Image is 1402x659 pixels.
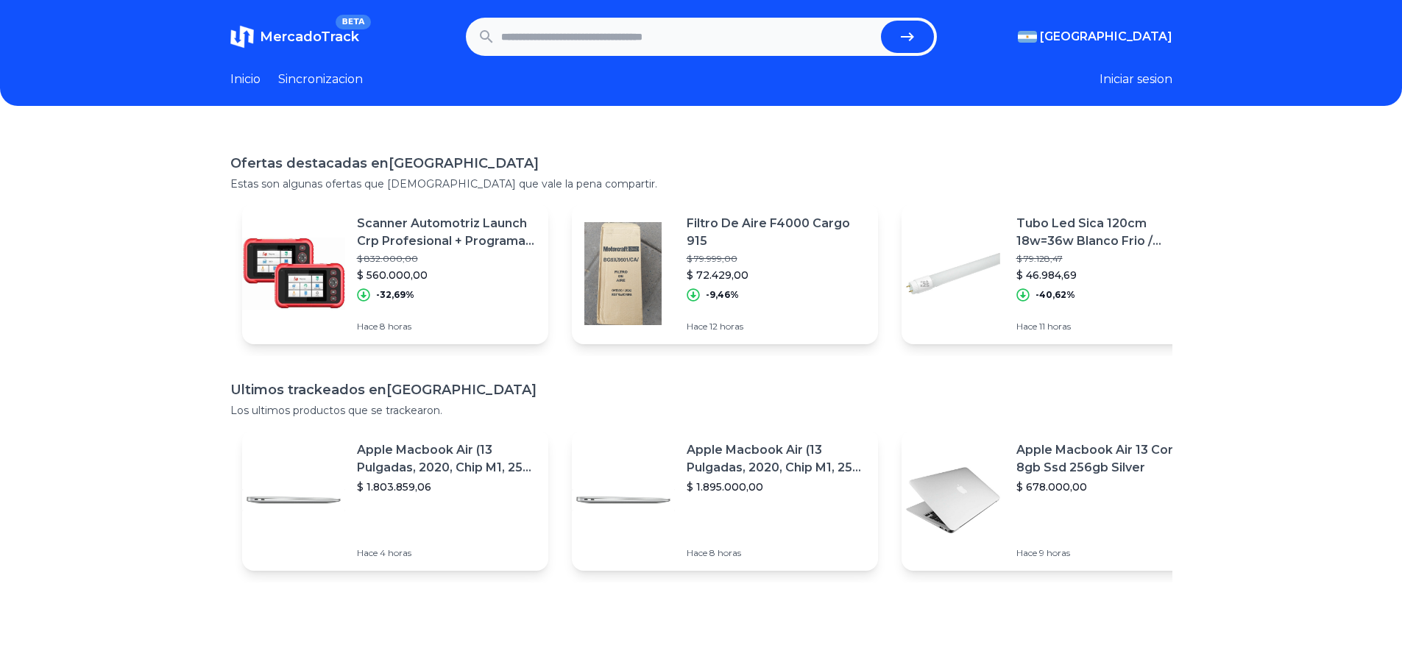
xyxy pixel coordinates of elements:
p: Filtro De Aire F4000 Cargo 915 [687,215,866,250]
p: Hace 8 horas [687,547,866,559]
img: Featured image [572,449,675,552]
span: BETA [336,15,370,29]
p: -32,69% [376,289,414,301]
p: -9,46% [706,289,739,301]
img: MercadoTrack [230,25,254,49]
a: Featured imageApple Macbook Air (13 Pulgadas, 2020, Chip M1, 256 Gb De Ssd, 8 Gb De Ram) - Plata$... [242,430,548,571]
p: $ 832.000,00 [357,253,537,265]
img: Featured image [572,222,675,325]
a: Sincronizacion [278,71,363,88]
p: Estas son algunas ofertas que [DEMOGRAPHIC_DATA] que vale la pena compartir. [230,177,1172,191]
p: $ 678.000,00 [1016,480,1196,494]
a: Featured imageTubo Led Sica 120cm 18w=36w Blanco Frio / Neutro Pack X 25u$ 79.128,47$ 46.984,69-4... [902,203,1208,344]
p: Hace 12 horas [687,321,866,332]
span: MercadoTrack [260,29,359,45]
p: $ 1.803.859,06 [357,480,537,494]
p: Tubo Led Sica 120cm 18w=36w Blanco Frio / Neutro Pack X 25u [1016,215,1196,250]
p: Hace 9 horas [1016,547,1196,559]
p: Scanner Automotriz Launch Crp Profesional + Programas De Regalo + Curso Inyeccion Electronica De ... [357,215,537,250]
p: $ 72.429,00 [687,268,866,282]
a: Inicio [230,71,261,88]
p: Apple Macbook Air 13 Core I5 8gb Ssd 256gb Silver [1016,441,1196,477]
p: $ 46.984,69 [1016,268,1196,282]
p: $ 1.895.000,00 [687,480,866,494]
a: Featured imageScanner Automotriz Launch Crp Profesional + Programas De Regalo + Curso Inyeccion E... [242,203,548,344]
img: Featured image [902,449,1005,552]
img: Featured image [242,222,345,325]
a: MercadoTrackBETA [230,25,359,49]
p: Hace 11 horas [1016,321,1196,332]
p: -40,62% [1035,289,1075,301]
a: Featured imageFiltro De Aire F4000 Cargo 915$ 79.999,00$ 72.429,00-9,46%Hace 12 horas [572,203,878,344]
p: Los ultimos productos que se trackearon. [230,403,1172,418]
button: Iniciar sesion [1100,71,1172,88]
p: $ 79.128,47 [1016,253,1196,265]
button: [GEOGRAPHIC_DATA] [1018,28,1172,46]
img: Featured image [902,222,1005,325]
h1: Ultimos trackeados en [GEOGRAPHIC_DATA] [230,380,1172,400]
img: Featured image [242,449,345,552]
p: $ 560.000,00 [357,268,537,282]
h1: Ofertas destacadas en [GEOGRAPHIC_DATA] [230,153,1172,174]
img: Argentina [1018,31,1037,43]
a: Featured imageApple Macbook Air (13 Pulgadas, 2020, Chip M1, 256 Gb De Ssd, 8 Gb De Ram) - Plata$... [572,430,878,571]
a: Featured imageApple Macbook Air 13 Core I5 8gb Ssd 256gb Silver$ 678.000,00Hace 9 horas [902,430,1208,571]
p: Apple Macbook Air (13 Pulgadas, 2020, Chip M1, 256 Gb De Ssd, 8 Gb De Ram) - Plata [687,441,866,477]
span: [GEOGRAPHIC_DATA] [1040,28,1172,46]
p: Apple Macbook Air (13 Pulgadas, 2020, Chip M1, 256 Gb De Ssd, 8 Gb De Ram) - Plata [357,441,537,477]
p: $ 79.999,00 [687,253,866,265]
p: Hace 8 horas [357,321,537,332]
p: Hace 4 horas [357,547,537,559]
